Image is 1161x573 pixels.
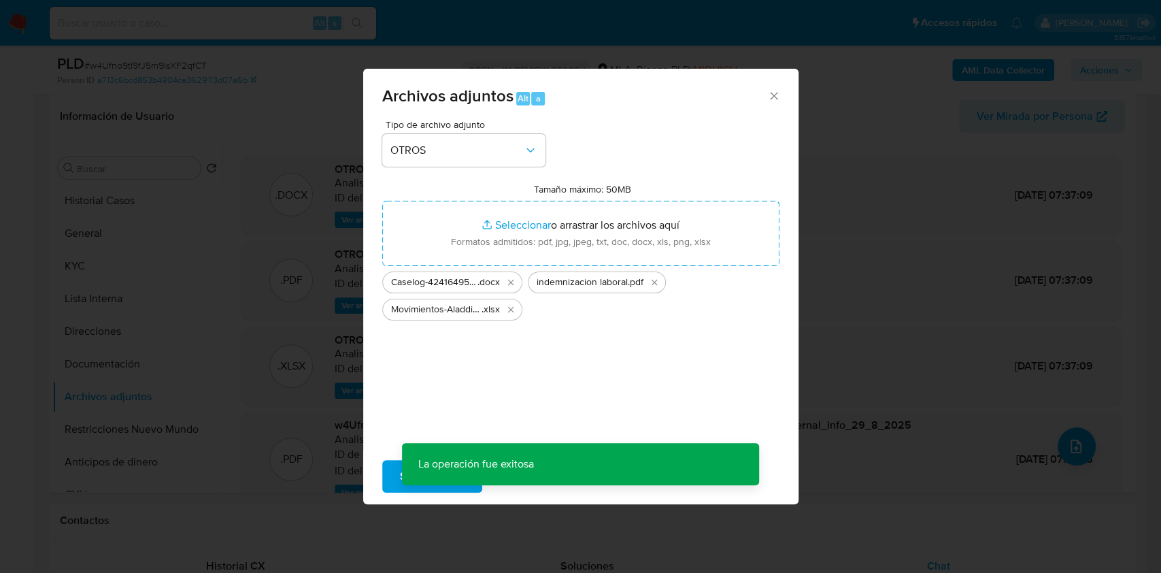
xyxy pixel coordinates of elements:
[505,461,550,491] span: Cancelar
[400,461,465,491] span: Subir archivo
[477,276,500,289] span: .docx
[382,134,545,167] button: OTROS
[536,92,541,105] span: a
[382,460,482,493] button: Subir archivo
[402,443,550,485] p: La operación fue exitosa
[382,84,514,108] span: Archivos adjuntos
[482,303,500,316] span: .xlsx
[534,183,631,195] label: Tamaño máximo: 50MB
[391,276,477,289] span: Caselog-42416495- NO ROI
[390,144,524,157] span: OTROS
[503,301,519,318] button: Eliminar Movimientos-Aladdin-42416495.xlsx
[537,276,628,289] span: indemnizacion laboral
[382,266,779,321] ul: Archivos seleccionados
[646,274,662,291] button: Eliminar indemnizacion laboral.pdf
[628,276,643,289] span: .pdf
[767,89,779,101] button: Cerrar
[518,92,528,105] span: Alt
[503,274,519,291] button: Eliminar Caselog-42416495- NO ROI.docx
[391,303,482,316] span: Movimientos-Aladdin-42416495
[386,120,549,129] span: Tipo de archivo adjunto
